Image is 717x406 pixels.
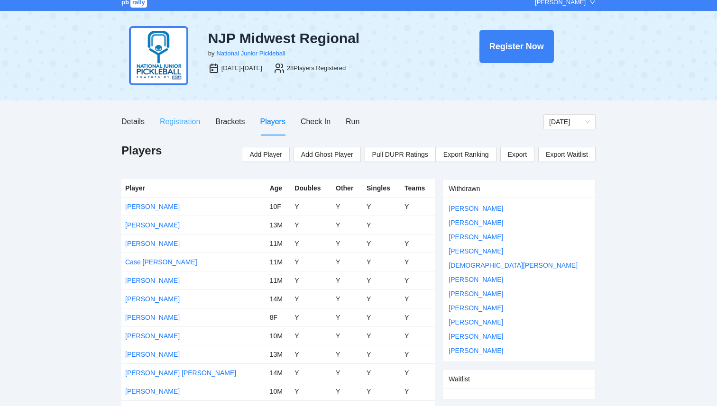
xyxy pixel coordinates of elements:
h1: Players [121,143,162,158]
a: [PERSON_NAME] [449,318,503,326]
a: [PERSON_NAME] [125,351,180,358]
span: Add Player [249,149,282,160]
div: by [208,49,215,58]
div: Doubles [294,183,328,193]
td: Y [363,271,401,289]
td: Y [332,234,363,253]
td: Y [363,308,401,326]
td: 13M [266,216,291,234]
a: [PERSON_NAME] [125,240,180,247]
span: Add Ghost Player [301,149,353,160]
a: [PERSON_NAME] [125,295,180,303]
td: Y [363,253,401,271]
div: Player [125,183,262,193]
td: Y [291,382,332,400]
a: Case [PERSON_NAME] [125,258,197,266]
td: Y [401,382,435,400]
a: [PERSON_NAME] [125,277,180,284]
td: Y [332,326,363,345]
div: NJP Midwest Regional [208,30,430,47]
a: National Junior Pickleball [216,50,285,57]
td: Y [291,216,332,234]
td: Y [401,253,435,271]
td: 8F [266,308,291,326]
div: Brackets [215,116,245,127]
td: Y [291,326,332,345]
div: [DATE]-[DATE] [221,63,262,73]
div: Players [260,116,285,127]
td: Y [401,308,435,326]
td: Y [332,289,363,308]
td: Y [291,253,332,271]
button: Pull DUPR Ratings [365,147,436,162]
td: Y [332,271,363,289]
td: 13M [266,345,291,363]
td: Y [332,308,363,326]
div: Registration [160,116,200,127]
a: [PERSON_NAME] [449,290,503,298]
a: [PERSON_NAME] [125,221,180,229]
td: Y [291,197,332,216]
td: Y [363,216,401,234]
td: Y [363,197,401,216]
a: [PERSON_NAME] [449,233,503,241]
td: Y [332,253,363,271]
a: [PERSON_NAME] [125,332,180,340]
td: Y [291,289,332,308]
div: Age [270,183,287,193]
td: Y [363,382,401,400]
div: Withdrawn [449,180,589,198]
td: Y [401,363,435,382]
div: Waitlist [449,370,589,388]
td: Y [291,271,332,289]
td: Y [332,363,363,382]
div: Singles [367,183,397,193]
td: Y [363,234,401,253]
a: [PERSON_NAME] [125,388,180,395]
a: [PERSON_NAME] [125,203,180,210]
td: Y [363,326,401,345]
a: [PERSON_NAME] [PERSON_NAME] [125,369,236,377]
td: Y [401,289,435,308]
span: Thursday [549,115,590,129]
a: [PERSON_NAME] [449,276,503,283]
a: [PERSON_NAME] [125,314,180,321]
a: Export Ranking [436,147,496,162]
span: Pull DUPR Ratings [372,149,428,160]
a: [PERSON_NAME] [449,247,503,255]
td: Y [332,382,363,400]
div: Run [346,116,359,127]
td: Y [363,345,401,363]
a: [PERSON_NAME] [449,205,503,212]
td: 10M [266,326,291,345]
button: Add Player [242,147,289,162]
a: Export Waitlist [538,147,596,162]
td: Y [401,197,435,216]
a: [PERSON_NAME] [449,347,503,354]
td: Y [291,363,332,382]
span: Export Waitlist [546,147,588,162]
td: Y [401,271,435,289]
td: Y [291,345,332,363]
td: Y [401,326,435,345]
td: 10F [266,197,291,216]
td: Y [332,216,363,234]
td: 11M [266,253,291,271]
a: [PERSON_NAME] [449,304,503,312]
a: Export [500,147,534,162]
td: 14M [266,363,291,382]
td: Y [401,345,435,363]
div: Other [336,183,359,193]
div: Teams [404,183,431,193]
td: Y [401,234,435,253]
td: Y [363,363,401,382]
a: [DEMOGRAPHIC_DATA][PERSON_NAME] [449,262,578,269]
span: Export [508,147,527,162]
td: Y [363,289,401,308]
td: Y [332,345,363,363]
td: 14M [266,289,291,308]
td: Y [291,308,332,326]
a: [PERSON_NAME] [449,219,503,226]
button: Add Ghost Player [294,147,361,162]
span: Export Ranking [443,147,489,162]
